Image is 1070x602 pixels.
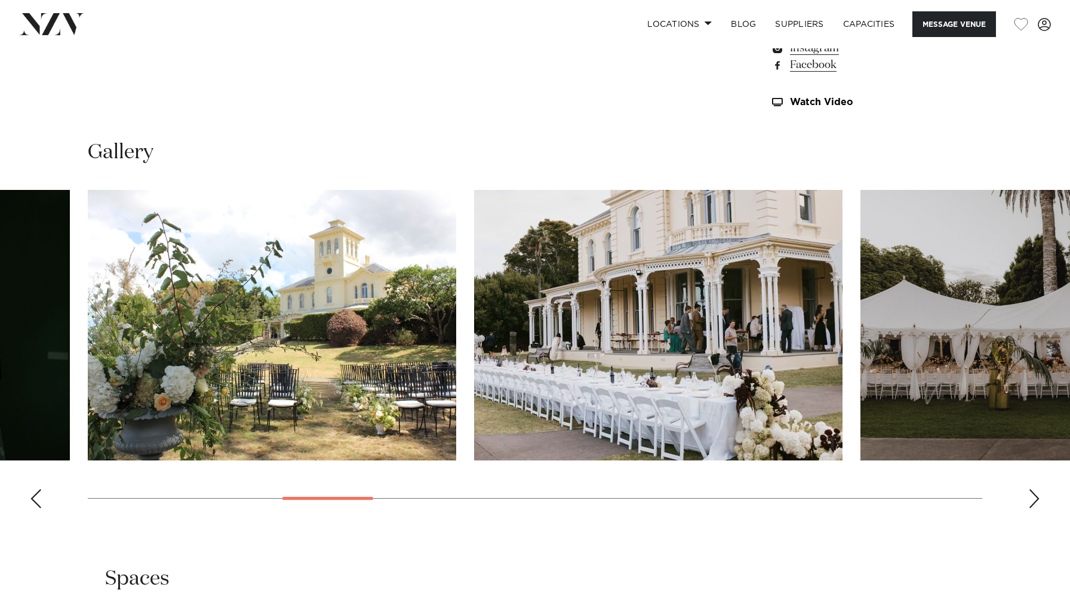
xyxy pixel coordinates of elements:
a: Watch Video [770,97,965,107]
swiper-slide: 6 / 23 [88,190,456,460]
a: Facebook [770,57,965,73]
h2: Spaces [105,566,170,592]
button: Message Venue [912,11,996,37]
h2: Gallery [88,139,153,166]
a: SUPPLIERS [765,11,833,37]
swiper-slide: 7 / 23 [474,190,843,460]
a: BLOG [721,11,765,37]
a: Locations [638,11,721,37]
img: nzv-logo.png [19,13,84,35]
a: Capacities [834,11,905,37]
